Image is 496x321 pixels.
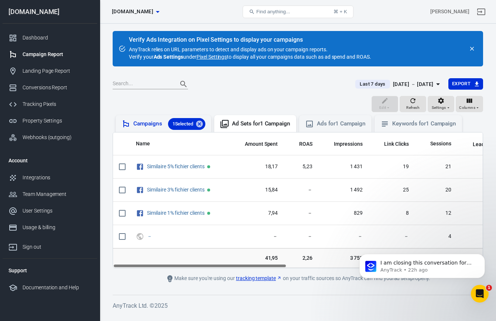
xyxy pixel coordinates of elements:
[23,224,91,231] div: Usage & billing
[23,174,91,182] div: Integrations
[168,118,206,130] div: 1Selected
[136,162,144,171] svg: Facebook Ads
[357,80,388,88] span: Last 7 days
[392,120,456,128] div: Keywords for 1 Campaign
[324,163,363,170] span: 1 431
[23,134,91,141] div: Webhooks (outgoing)
[133,118,205,130] div: Campaigns
[147,233,152,239] a: －
[147,210,205,216] a: Similaire 1% fichier clients
[23,190,91,198] div: Team Management
[374,186,409,194] span: 25
[136,140,150,148] span: Name
[147,210,206,215] span: Similaire 1% fichier clients
[236,275,282,282] a: tracking template
[290,139,312,148] span: The total return on ad spend
[3,219,97,236] a: Usage & billing
[384,141,409,148] span: Link Clicks
[467,44,477,54] button: close
[324,254,363,262] span: 3 752
[384,139,409,148] span: The number of clicks on links within the ad that led to advertiser-specified destinations
[317,120,366,128] div: Ads for 1 Campaign
[290,254,312,262] span: 2,26
[129,37,371,61] div: AnyTrack relies on URL parameters to detect and display ads on your campaign reports. Verify your...
[23,117,91,125] div: Property Settings
[486,285,492,291] span: 1
[3,79,97,96] a: Conversions Report
[406,104,420,111] span: Refresh
[235,233,278,240] span: －
[3,152,97,169] li: Account
[290,210,312,217] span: －
[3,113,97,129] a: Property Settings
[3,129,97,146] a: Webhooks (outgoing)
[113,301,483,310] h6: AnyTrack Ltd. © 2025
[147,187,206,192] span: Similaire 3% fichier clients
[245,139,278,148] span: The estimated total amount of money you've spent on your campaign, ad set or ad during its schedule.
[109,5,162,18] button: [DOMAIN_NAME]
[349,78,448,90] button: Last 7 days[DATE] － [DATE]
[374,163,409,170] span: 19
[430,140,451,148] span: Sessions
[421,140,451,148] span: Sessions
[3,236,97,255] a: Sign out
[432,104,446,111] span: Settings
[147,234,153,239] span: －
[324,210,363,217] span: 829
[334,141,363,148] span: Impressions
[334,139,363,148] span: The number of times your ads were on screen.
[147,163,205,169] a: Similaire 5% fichier clients
[243,6,353,18] button: Find anything...⌘ + K
[196,53,227,61] a: Pixel Settings
[3,46,97,63] a: Campaign Report
[23,284,91,291] div: Documentation and Help
[3,169,97,186] a: Integrations
[299,139,312,148] span: The total return on ad spend
[448,78,483,90] button: Export
[430,8,469,15] div: Account id: mN52Bpol
[299,141,312,148] span: ROAS
[175,75,192,93] button: Search
[456,96,483,112] button: Columns
[136,232,144,241] svg: UTM & Web Traffic
[113,132,483,268] div: scrollable content
[421,233,451,240] span: 4
[473,141,485,148] span: Lead
[23,207,91,215] div: User Settings
[3,8,97,15] div: [DOMAIN_NAME]
[3,30,97,46] a: Dashboard
[463,233,492,240] span: －
[3,96,97,113] a: Tracking Pixels
[154,54,184,60] strong: Ads Settings
[23,51,91,58] div: Campaign Report
[463,186,492,194] span: －
[23,34,91,42] div: Dashboard
[290,233,312,240] span: －
[132,274,464,283] div: Make sure you're using our on your traffic sources so AnyTrack can find your ad sets properly.
[324,233,363,240] span: －
[393,80,434,89] div: [DATE] － [DATE]
[207,189,210,191] span: Active
[147,164,206,169] span: Similaire 5% fichier clients
[207,212,210,215] span: Active
[3,186,97,203] a: Team Management
[207,165,210,168] span: Active
[324,139,363,148] span: The number of times your ads were on screen.
[463,141,485,148] span: Lead
[235,254,278,262] span: 41,95
[256,9,290,14] span: Find anything...
[3,262,97,279] li: Support
[421,210,451,217] span: 12
[23,84,91,92] div: Conversions Report
[136,186,144,194] svg: Facebook Ads
[147,187,205,193] a: Similaire 3% fichier clients
[400,96,426,112] button: Refresh
[374,233,409,240] span: －
[232,120,290,128] div: Ad Sets for 1 Campaign
[459,104,475,111] span: Columns
[333,9,347,14] div: ⌘ + K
